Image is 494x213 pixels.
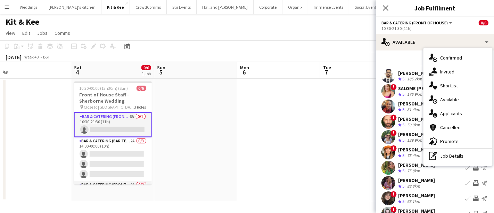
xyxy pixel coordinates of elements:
span: Shortlist [440,82,458,89]
a: View [3,29,18,38]
app-job-card: 10:30-00:00 (13h30m) (Sun)0/6Front of House Staff - Sherborne Wedding Close to [GEOGRAPHIC_DATA],... [74,81,152,184]
div: 88.8km [406,183,421,189]
div: 75.8km [406,168,421,174]
div: 50.9km [406,122,421,128]
button: Weddings [14,0,43,14]
div: Available [376,34,494,50]
button: Corporate [254,0,282,14]
span: 5 [402,153,404,158]
span: 5 [402,199,404,204]
button: Hall and [PERSON_NAME] [197,0,254,14]
span: 5 [402,107,404,112]
span: 5 [402,168,404,173]
div: [PERSON_NAME] [398,70,435,76]
span: 4 [73,68,82,76]
span: 5 [402,76,404,81]
button: CrowdComms [130,0,167,14]
span: ! [390,84,397,90]
div: 1 Job [142,71,151,76]
span: Confirmed [440,55,462,61]
span: Tue [323,64,331,71]
h1: Kit & Kee [6,17,39,27]
span: 7 [322,68,331,76]
button: Immense Events [308,0,349,14]
a: Comms [52,29,73,38]
span: Week 40 [23,54,40,60]
span: 0/6 [141,65,151,70]
div: 75.4km [406,153,421,159]
div: [PERSON_NAME] [398,101,435,107]
span: 5 [402,137,404,143]
span: Jobs [37,30,48,36]
div: 129.9km [406,137,423,143]
div: [PERSON_NAME] [398,162,435,168]
div: [DATE] [6,54,22,61]
h3: Job Fulfilment [376,3,494,13]
div: [PERSON_NAME] [398,131,435,137]
a: Edit [19,29,33,38]
span: 5 [156,68,165,76]
span: ! [390,206,397,213]
span: 5 [402,183,404,189]
div: [PERSON_NAME] [398,192,435,199]
span: 5 [402,92,404,97]
a: Jobs [34,29,50,38]
button: [PERSON_NAME]'s Kitchen [43,0,101,14]
div: 10:30-21:30 (11h) [381,26,488,31]
span: ! [390,130,397,136]
div: SALOME [PERSON_NAME] [398,85,453,92]
div: [PERSON_NAME] [398,147,435,153]
span: Bar & Catering (Front of House) [381,20,448,25]
button: Bar & Catering (Front of House) [381,20,453,25]
span: 3 Roles [134,104,146,110]
span: Sun [157,64,165,71]
span: 6 [239,68,249,76]
div: 185.2km [406,76,423,82]
div: 176.9km [406,92,423,97]
div: 81.4km [406,107,421,113]
div: [PERSON_NAME] [398,177,435,183]
div: 68.1km [406,199,421,205]
span: 5 [402,122,404,127]
button: Social Events [349,0,384,14]
span: Promote [440,138,459,144]
app-card-role: Bar & Catering (Front of House)6A0/110:30-21:30 (11h) [74,112,152,137]
div: [PERSON_NAME] [398,116,435,122]
span: Applicants [440,110,462,117]
span: 10:30-00:00 (13h30m) (Sun) [80,86,128,91]
div: Job Details [423,149,492,163]
span: 0/6 [137,86,146,91]
button: Stir Events [167,0,197,14]
h3: Front of House Staff - Sherborne Wedding [74,92,152,104]
span: Available [440,96,459,103]
span: 0/6 [479,20,488,25]
span: Close to [GEOGRAPHIC_DATA], [GEOGRAPHIC_DATA] [84,104,134,110]
div: BST [43,54,50,60]
button: Organix [282,0,308,14]
span: Invited [440,69,454,75]
span: ! [390,191,397,197]
span: ! [390,145,397,151]
span: ! [390,115,397,121]
span: Edit [22,30,30,36]
span: Cancelled [440,124,461,131]
span: View [6,30,15,36]
span: Comms [55,30,70,36]
span: Mon [240,64,249,71]
span: Sat [74,64,82,71]
app-card-role: Bar & Catering (Bar Tender)2A0/314:00-00:00 (10h) [74,137,152,181]
button: Kit & Kee [101,0,130,14]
